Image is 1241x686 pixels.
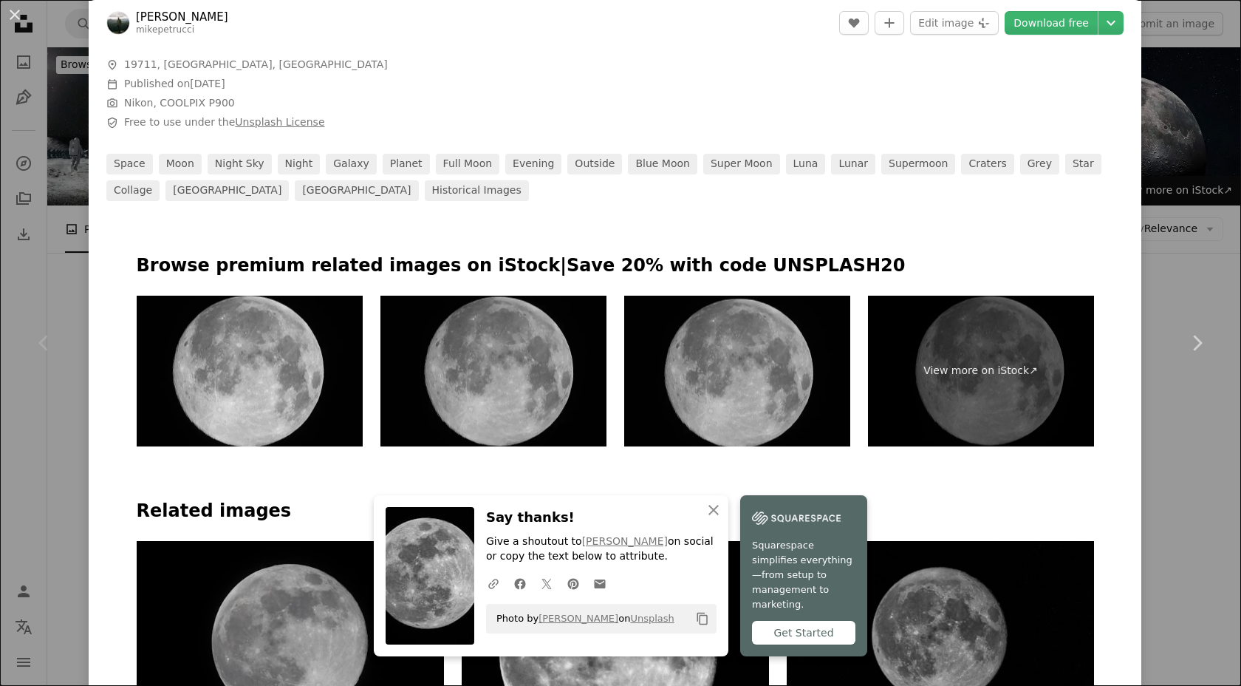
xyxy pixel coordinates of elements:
button: Choose download size [1098,11,1124,35]
a: collage [106,180,160,201]
a: Share on Twitter [533,568,560,598]
a: grey [1020,154,1059,174]
a: Share on Pinterest [560,568,587,598]
a: Share on Facebook [507,568,533,598]
a: full moon [436,154,499,174]
a: a close up of the moon [462,650,769,663]
a: full moon [137,636,444,650]
span: Published on [124,78,225,89]
a: night [278,154,321,174]
a: super moon [703,154,780,174]
img: Full Moon [624,296,850,446]
button: Like [839,11,869,35]
a: supermoon [881,154,955,174]
a: [GEOGRAPHIC_DATA] [295,180,418,201]
a: craters [961,154,1013,174]
a: full moon in black background [787,637,1094,651]
a: night sky [208,154,272,174]
a: luna [786,154,826,174]
img: Full Moon [380,296,606,446]
a: planet [383,154,430,174]
img: Go to Mike Petrucci's profile [106,11,130,35]
a: lunar [831,154,875,174]
img: file-1747939142011-51e5cc87e3c9 [752,507,841,529]
a: blue moon [628,154,697,174]
h4: Related images [137,500,1094,523]
button: Copy to clipboard [690,606,715,631]
a: mikepetrucci [136,24,194,35]
span: Free to use under the [124,115,325,130]
a: Historical images [425,180,529,201]
span: Squarespace simplifies everything—from setup to management to marketing. [752,538,855,612]
a: Unsplash [630,613,674,624]
a: moon [159,154,202,174]
a: evening [505,154,561,174]
p: Give a shoutout to on social or copy the text below to attribute. [486,534,717,564]
a: Unsplash License [235,116,324,128]
a: Share over email [587,568,613,598]
p: Browse premium related images on iStock | Save 20% with code UNSPLASH20 [137,254,1094,278]
img: Full Moon [137,296,363,446]
a: [PERSON_NAME] [539,613,618,624]
a: space [106,154,153,174]
a: outside [567,154,622,174]
a: View more on iStock↗ [868,296,1094,446]
time: March 25, 2018 at 9:15:11 PM CDT [190,78,225,89]
span: Photo by on [489,607,674,631]
span: 19711, [GEOGRAPHIC_DATA], [GEOGRAPHIC_DATA] [124,58,388,72]
button: Nikon, COOLPIX P900 [124,96,235,111]
a: star [1065,154,1101,174]
div: Get Started [752,621,855,645]
a: Download free [1005,11,1098,35]
button: Edit image [910,11,999,35]
a: Next [1152,272,1241,414]
a: Squarespace simplifies everything—from setup to management to marketing.Get Started [740,495,867,656]
a: galaxy [326,154,376,174]
a: [PERSON_NAME] [136,10,228,24]
button: Add to Collection [875,11,904,35]
h3: Say thanks! [486,507,717,529]
a: [PERSON_NAME] [582,535,668,547]
a: [GEOGRAPHIC_DATA] [165,180,289,201]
